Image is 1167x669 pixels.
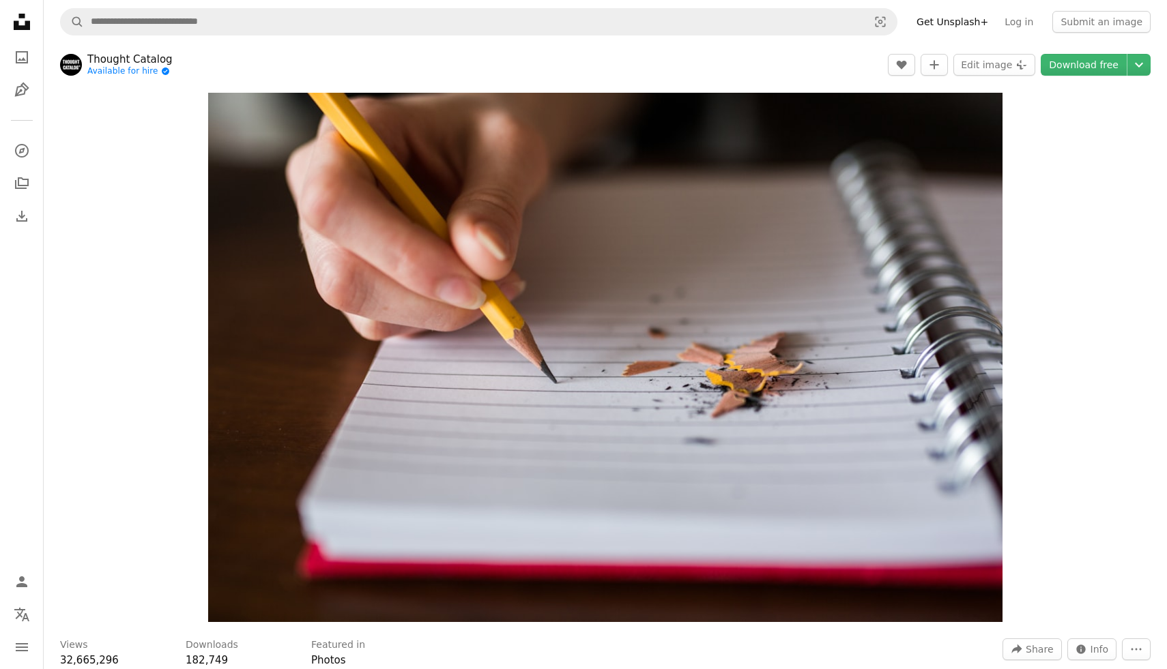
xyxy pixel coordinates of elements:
[8,203,35,230] a: Download History
[1067,638,1117,660] button: Stats about this image
[864,9,897,35] button: Visual search
[953,54,1035,76] button: Edit image
[60,638,88,652] h3: Views
[1026,639,1053,659] span: Share
[921,54,948,76] button: Add to Collection
[1127,54,1151,76] button: Choose download size
[87,53,173,66] a: Thought Catalog
[996,11,1041,33] a: Log in
[1052,11,1151,33] button: Submit an image
[208,93,1003,622] button: Zoom in on this image
[186,654,228,666] span: 182,749
[311,654,346,666] a: Photos
[8,76,35,104] a: Illustrations
[8,170,35,197] a: Collections
[208,93,1003,622] img: person holding pencil writing on notebook
[8,44,35,71] a: Photos
[1091,639,1109,659] span: Info
[186,638,238,652] h3: Downloads
[1003,638,1061,660] button: Share this image
[60,654,119,666] span: 32,665,296
[61,9,84,35] button: Search Unsplash
[1122,638,1151,660] button: More Actions
[8,568,35,595] a: Log in / Sign up
[908,11,996,33] a: Get Unsplash+
[8,137,35,164] a: Explore
[60,8,897,35] form: Find visuals sitewide
[888,54,915,76] button: Like
[1041,54,1127,76] a: Download free
[311,638,365,652] h3: Featured in
[8,601,35,628] button: Language
[60,54,82,76] img: Go to Thought Catalog's profile
[8,634,35,661] button: Menu
[87,66,173,77] a: Available for hire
